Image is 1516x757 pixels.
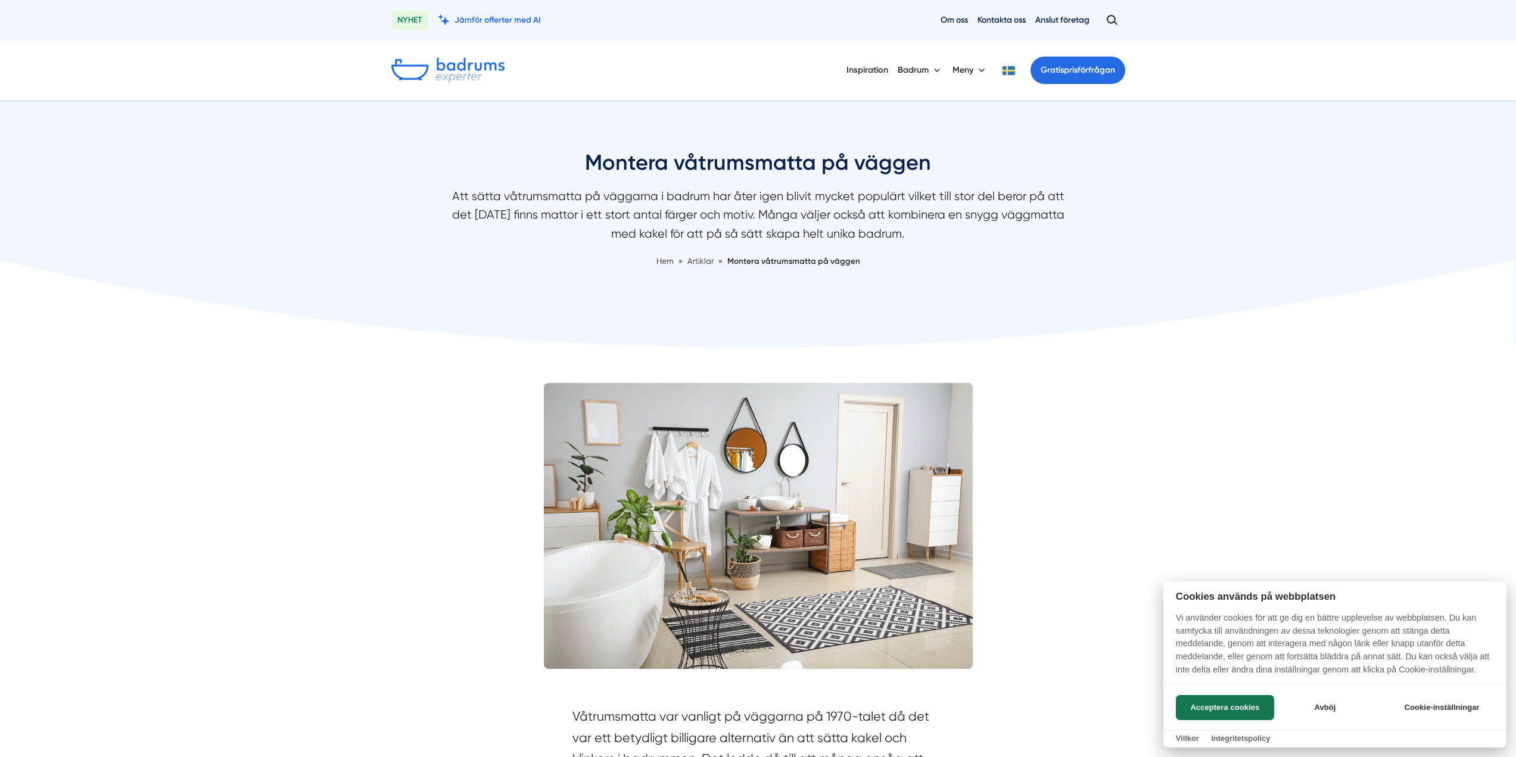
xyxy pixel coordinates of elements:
[1390,695,1494,720] button: Cookie-inställningar
[1176,734,1199,743] a: Villkor
[1163,612,1506,684] p: Vi använder cookies för att ge dig en bättre upplevelse av webbplatsen. Du kan samtycka till anvä...
[1163,591,1506,602] h2: Cookies används på webbplatsen
[1278,695,1372,720] button: Avböj
[1176,695,1274,720] button: Acceptera cookies
[1211,734,1270,743] a: Integritetspolicy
